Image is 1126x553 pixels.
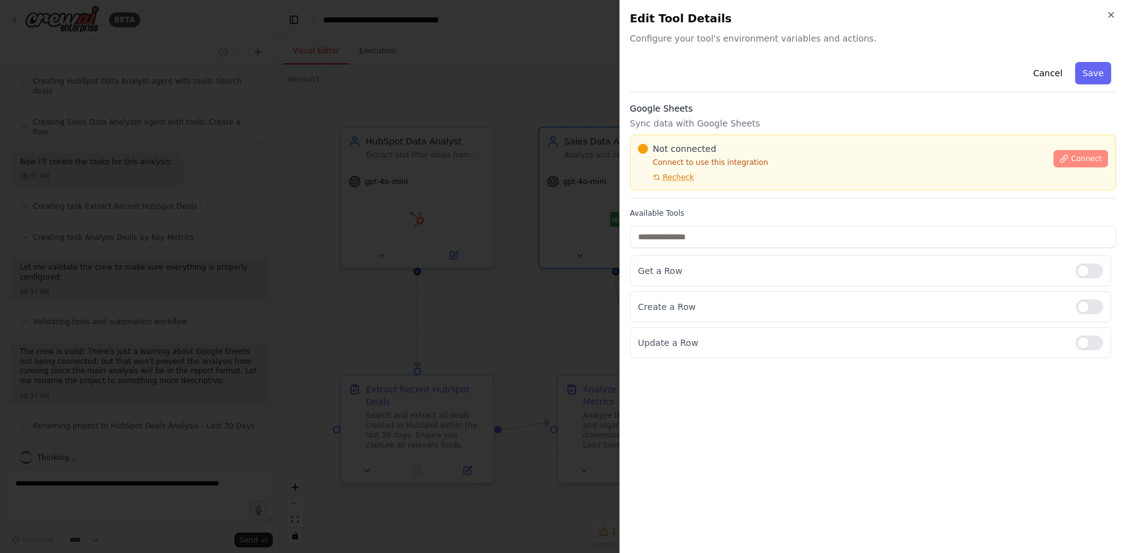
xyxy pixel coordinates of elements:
[663,172,694,182] span: Recheck
[630,10,1116,27] h2: Edit Tool Details
[630,117,1116,130] p: Sync data with Google Sheets
[638,337,1066,349] p: Update a Row
[630,32,1116,45] span: Configure your tool's environment variables and actions.
[1075,62,1111,84] button: Save
[630,102,1116,115] h3: Google Sheets
[638,301,1066,313] p: Create a Row
[638,157,1047,167] p: Connect to use this integration
[1071,154,1102,164] span: Connect
[1053,150,1108,167] button: Connect
[630,208,1116,218] label: Available Tools
[638,172,694,182] button: Recheck
[653,143,716,155] span: Not connected
[1026,62,1070,84] button: Cancel
[638,265,1066,277] p: Get a Row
